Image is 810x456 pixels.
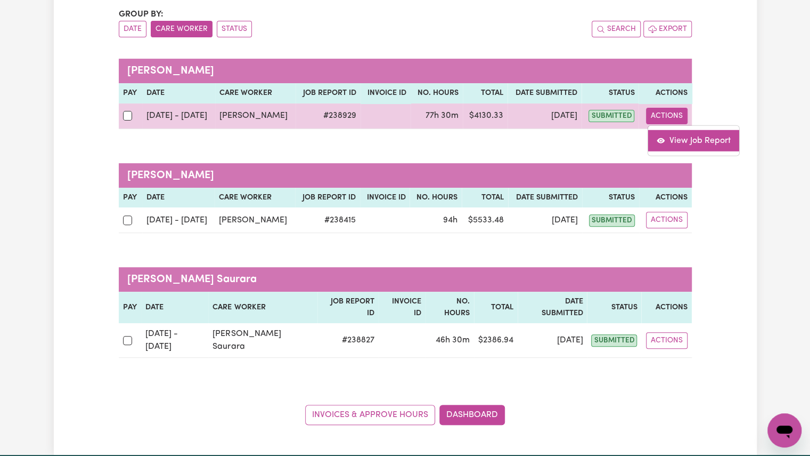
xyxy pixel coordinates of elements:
td: [DATE] - [DATE] [142,207,215,233]
iframe: Button to launch messaging window [767,413,801,447]
td: $ 4130.33 [463,103,508,129]
th: Invoice ID [361,83,411,103]
th: Date [141,292,209,323]
th: No. Hours [410,188,462,208]
th: Total [474,292,518,323]
th: Invoice ID [379,292,426,323]
th: Date [142,188,215,208]
caption: [PERSON_NAME] [119,163,692,188]
td: [DATE] - [DATE] [142,103,215,129]
button: Actions [646,212,688,228]
button: Actions [646,332,688,349]
span: Group by: [119,10,163,19]
div: Actions [648,125,740,156]
button: sort invoices by paid status [217,21,252,37]
td: # 238415 [295,207,360,233]
th: Date Submitted [508,188,582,208]
span: submitted [588,110,634,122]
th: Care worker [215,188,295,208]
th: Job Report ID [296,83,361,103]
th: Date [142,83,215,103]
caption: [PERSON_NAME] [119,59,692,83]
span: 94 hours [443,216,457,225]
th: Total [463,83,508,103]
a: View job report 238929 [648,130,739,151]
th: Pay [119,188,142,208]
th: Actions [639,83,691,103]
th: Pay [119,292,141,323]
th: No. Hours [426,292,474,323]
span: 77 hours 30 minutes [426,111,459,120]
a: Dashboard [439,405,505,425]
button: Export [643,21,692,37]
td: $ 2386.94 [474,323,518,358]
td: $ 5533.48 [462,207,508,233]
th: Status [582,188,639,208]
td: # 238827 [317,323,378,358]
a: Invoices & Approve Hours [305,405,435,425]
button: sort invoices by care worker [151,21,212,37]
button: Actions [646,108,688,124]
th: Date Submitted [508,83,582,103]
th: No. Hours [411,83,463,103]
span: submitted [591,334,637,347]
th: Invoice ID [360,188,410,208]
button: sort invoices by date [119,21,146,37]
td: [PERSON_NAME] [215,207,295,233]
button: Search [592,21,641,37]
span: submitted [589,214,635,227]
th: Job Report ID [295,188,360,208]
th: Pay [119,83,142,103]
th: Care worker [208,292,317,323]
th: Status [587,292,641,323]
th: Date Submitted [518,292,587,323]
td: [PERSON_NAME] [215,103,296,129]
td: [DATE] [508,103,582,129]
td: [PERSON_NAME] Saurara [208,323,317,358]
td: [DATE] - [DATE] [141,323,209,358]
th: Care worker [215,83,296,103]
span: 46 hours 30 minutes [436,336,470,345]
th: Status [582,83,639,103]
td: [DATE] [518,323,587,358]
th: Actions [641,292,691,323]
td: [DATE] [508,207,582,233]
th: Actions [639,188,692,208]
th: Total [462,188,508,208]
th: Job Report ID [317,292,378,323]
td: # 238929 [296,103,361,129]
caption: [PERSON_NAME] Saurara [119,267,692,292]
